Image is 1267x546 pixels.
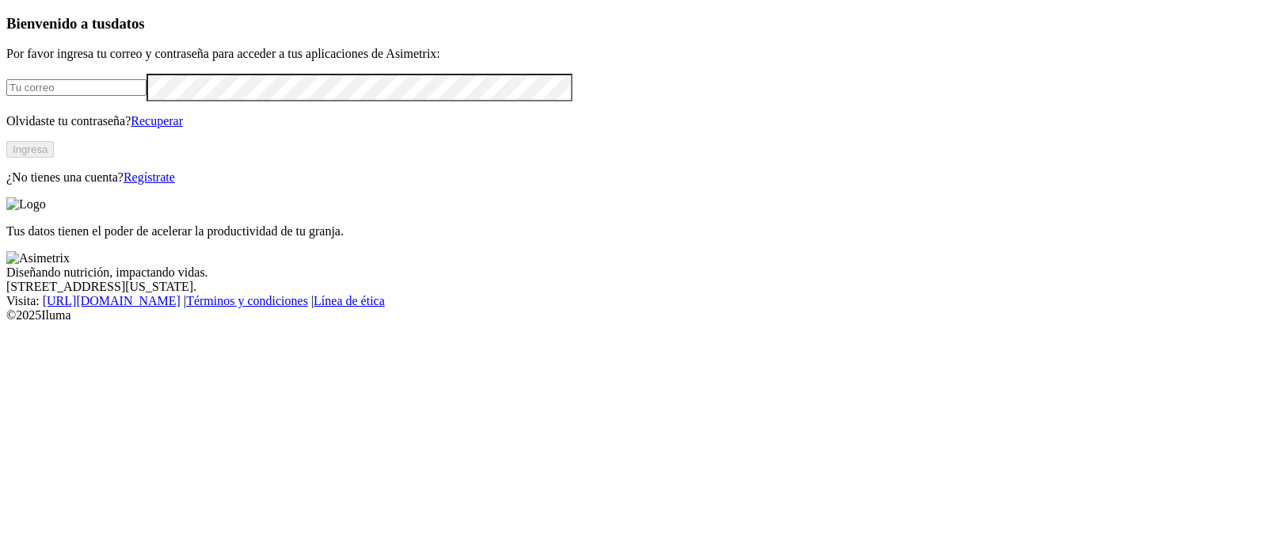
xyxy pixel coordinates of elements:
a: Línea de ética [314,294,385,307]
img: Asimetrix [6,251,70,265]
div: © 2025 Iluma [6,308,1261,323]
a: Recuperar [131,114,183,128]
div: Diseñando nutrición, impactando vidas. [6,265,1261,280]
a: Términos y condiciones [186,294,308,307]
p: Olvidaste tu contraseña? [6,114,1261,128]
div: [STREET_ADDRESS][US_STATE]. [6,280,1261,294]
img: Logo [6,197,46,212]
p: ¿No tienes una cuenta? [6,170,1261,185]
a: [URL][DOMAIN_NAME] [43,294,181,307]
button: Ingresa [6,141,54,158]
div: Visita : | | [6,294,1261,308]
h3: Bienvenido a tus [6,15,1261,32]
input: Tu correo [6,79,146,96]
p: Por favor ingresa tu correo y contraseña para acceder a tus aplicaciones de Asimetrix: [6,47,1261,61]
p: Tus datos tienen el poder de acelerar la productividad de tu granja. [6,224,1261,239]
span: datos [111,15,145,32]
a: Regístrate [124,170,175,184]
